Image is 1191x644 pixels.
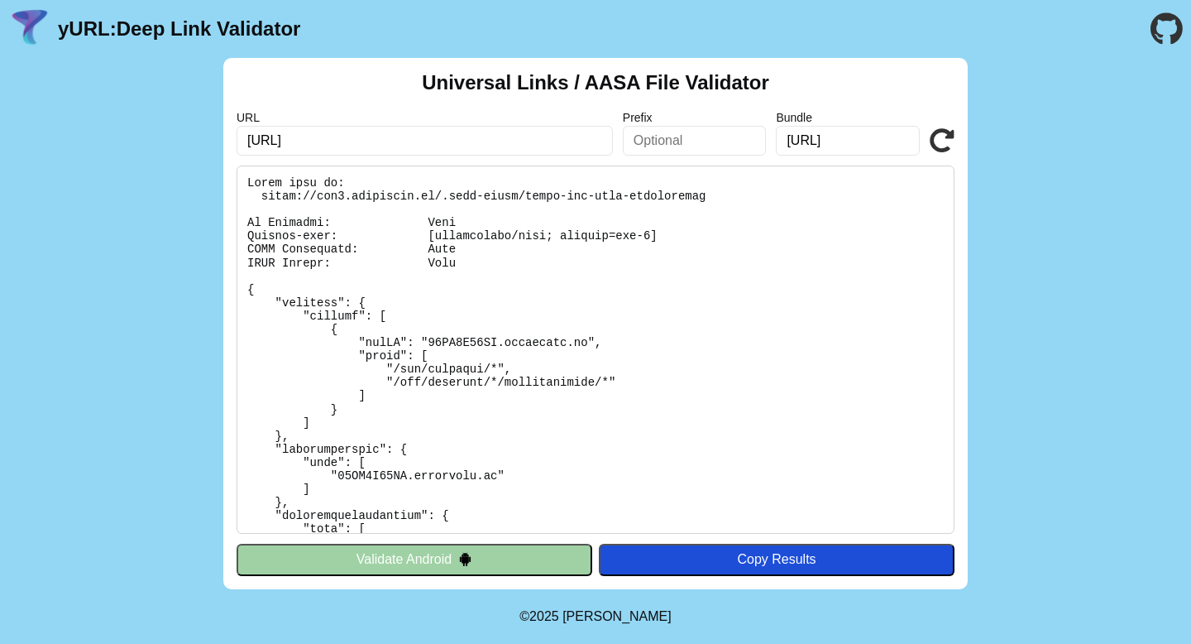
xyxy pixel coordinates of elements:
input: Optional [776,126,920,156]
img: droidIcon.svg [458,552,472,566]
input: Required [237,126,613,156]
input: Optional [623,126,767,156]
a: yURL:Deep Link Validator [58,17,300,41]
pre: Lorem ipsu do: sitam://con3.adipiscin.el/.sedd-eiusm/tempo-inc-utla-etdoloremag Al Enimadmi: Veni... [237,166,954,534]
div: Copy Results [607,552,946,567]
label: Bundle [776,111,920,124]
label: Prefix [623,111,767,124]
h2: Universal Links / AASA File Validator [422,71,769,94]
button: Copy Results [599,544,954,575]
label: URL [237,111,613,124]
button: Validate Android [237,544,592,575]
footer: © [519,589,671,644]
a: Michael Ibragimchayev's Personal Site [562,609,672,623]
img: yURL Logo [8,7,51,50]
span: 2025 [529,609,559,623]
